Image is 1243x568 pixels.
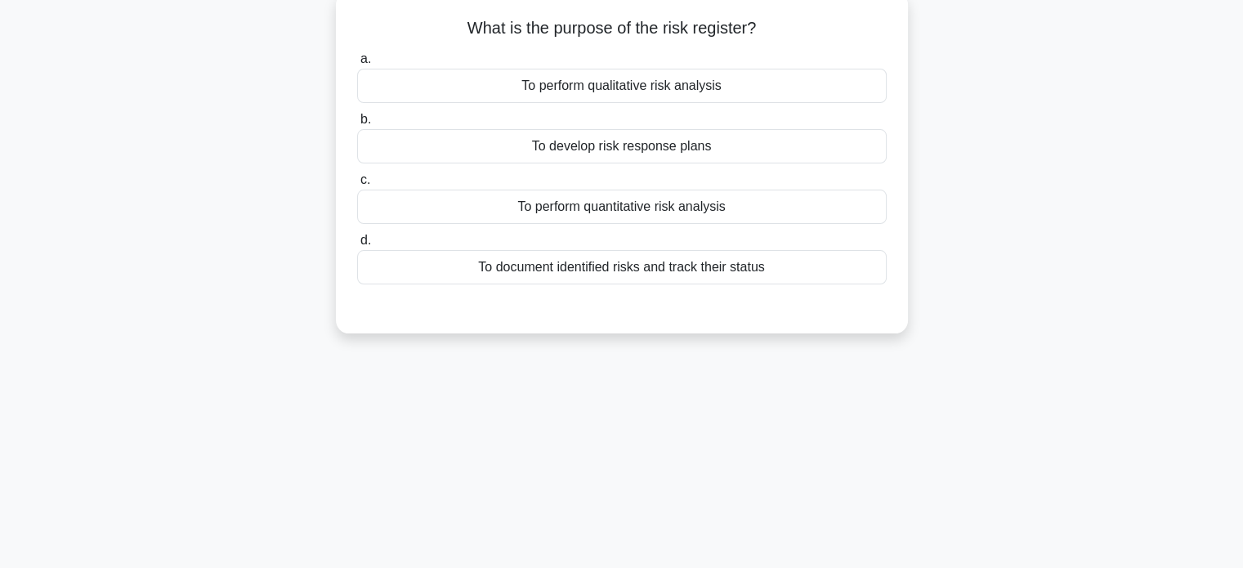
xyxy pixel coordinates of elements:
[357,129,887,163] div: To develop risk response plans
[357,190,887,224] div: To perform quantitative risk analysis
[360,172,370,186] span: c.
[357,69,887,103] div: To perform qualitative risk analysis
[357,250,887,284] div: To document identified risks and track their status
[360,112,371,126] span: b.
[360,51,371,65] span: a.
[360,233,371,247] span: d.
[355,18,888,39] h5: What is the purpose of the risk register?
